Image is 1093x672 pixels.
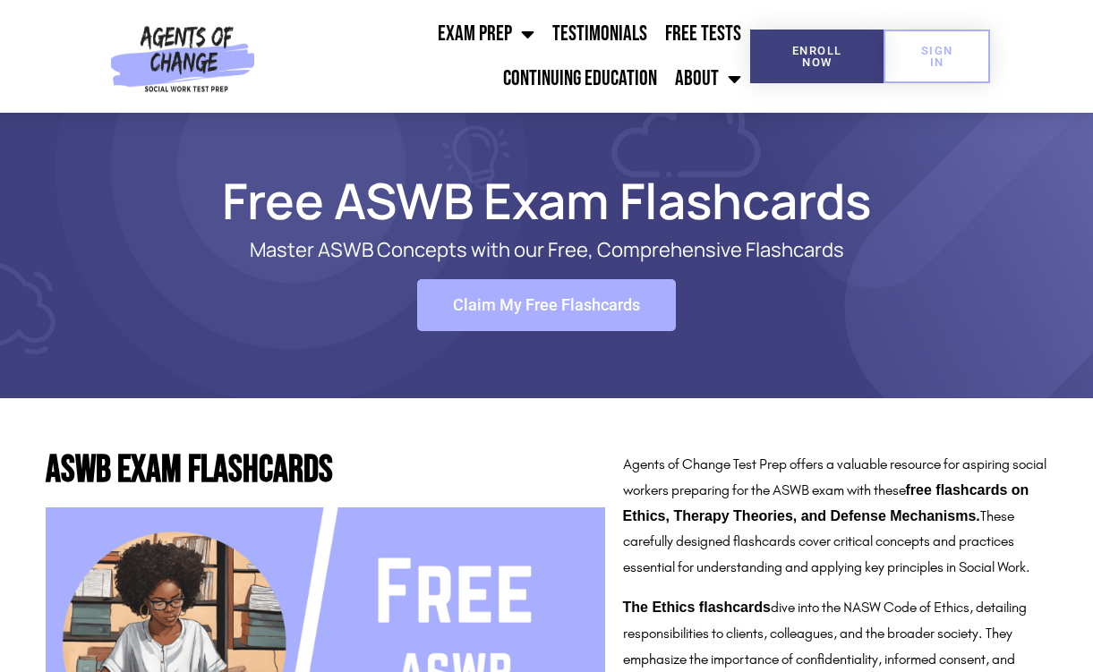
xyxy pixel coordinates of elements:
h1: Free ASWB Exam Flashcards [45,180,1048,221]
a: Continuing Education [494,56,666,101]
a: Testimonials [543,12,656,56]
nav: Menu [262,12,750,101]
a: About [666,56,750,101]
strong: free flashcards on Ethics, Therapy Theories, and Defense Mechanisms. [623,482,1029,523]
span: Enroll Now [779,45,855,68]
a: Claim My Free Flashcards [417,279,676,331]
strong: The Ethics flashcards [623,600,771,615]
p: Agents of Change Test Prep offers a valuable resource for aspiring social workers preparing for t... [623,452,1047,581]
a: SIGN IN [884,30,990,83]
h2: ASWB Exam Flashcards [46,452,605,489]
p: Master ASWB Concepts with our Free, Comprehensive Flashcards [116,239,977,261]
a: Free Tests [656,12,750,56]
span: SIGN IN [912,45,961,68]
span: Claim My Free Flashcards [453,297,640,313]
a: Enroll Now [750,30,884,83]
a: Exam Prep [429,12,543,56]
